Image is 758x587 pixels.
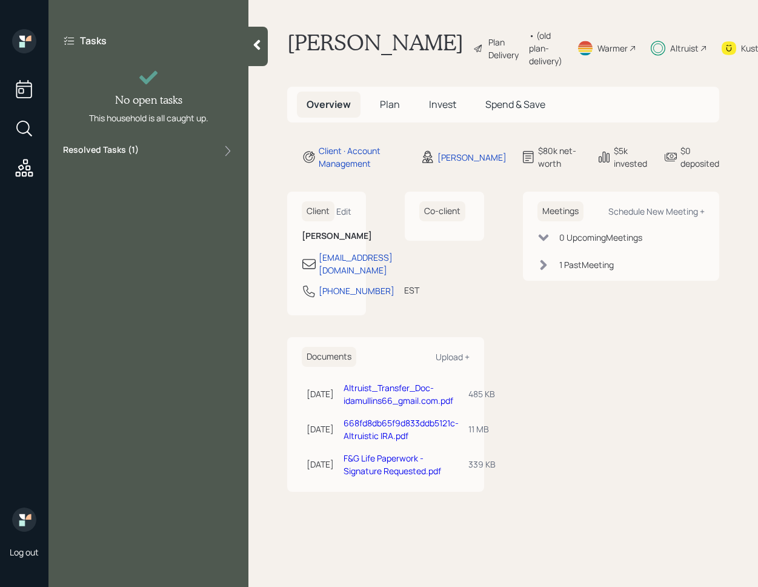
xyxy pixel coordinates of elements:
[89,112,208,124] div: This household is all caught up.
[80,34,107,47] label: Tasks
[419,201,465,221] h6: Co-client
[319,284,394,297] div: [PHONE_NUMBER]
[608,206,705,217] div: Schedule New Meeting +
[319,144,406,170] div: Client · Account Management
[344,382,453,406] a: Altruist_Transfer_Doc-idamullins66_gmail.com.pdf
[485,98,545,111] span: Spend & Save
[12,508,36,532] img: retirable_logo.png
[680,144,719,170] div: $0 deposited
[468,387,496,400] div: 485 KB
[307,458,334,471] div: [DATE]
[287,29,464,67] h1: [PERSON_NAME]
[380,98,400,111] span: Plan
[670,42,699,55] div: Altruist
[344,417,459,441] a: 668fd8db65f9d833ddb5121c-Altruistic IRA.pdf
[10,546,39,558] div: Log out
[115,93,182,107] h4: No open tasks
[468,423,496,435] div: 11 MB
[302,231,351,241] h6: [PERSON_NAME]
[319,251,393,277] div: [EMAIL_ADDRESS][DOMAIN_NAME]
[614,144,649,170] div: $5k invested
[436,351,470,363] div: Upload +
[302,347,356,367] h6: Documents
[537,201,583,221] h6: Meetings
[336,206,351,217] div: Edit
[538,144,582,170] div: $80k net-worth
[63,144,139,158] label: Resolved Tasks ( 1 )
[559,231,642,244] div: 0 Upcoming Meeting s
[302,201,334,221] h6: Client
[307,387,334,400] div: [DATE]
[559,258,614,271] div: 1 Past Meeting
[488,36,523,61] div: Plan Delivery
[597,42,628,55] div: Warmer
[529,29,562,67] div: • (old plan-delivery)
[344,452,441,477] a: F&G Life Paperwork - Signature Requested.pdf
[468,458,496,471] div: 339 KB
[404,284,419,297] div: EST
[307,423,334,435] div: [DATE]
[307,98,351,111] span: Overview
[437,151,507,164] div: [PERSON_NAME]
[429,98,456,111] span: Invest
